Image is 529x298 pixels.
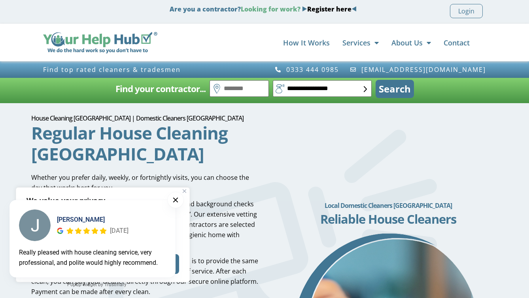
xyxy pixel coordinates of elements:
nav: Menu [165,35,470,51]
div: [PERSON_NAME] [57,215,128,224]
h2: Regular House Cleaning [GEOGRAPHIC_DATA] [31,123,236,164]
img: Your Help Hub Wide Logo [43,32,157,53]
span: Login [458,6,474,16]
h2: Find your contractor... [115,81,206,97]
a: Popup widget by Trustmary [9,281,184,289]
a: 0333 444 0985 [274,66,339,73]
span: Looking for work? [241,5,300,13]
span: [EMAIL_ADDRESS][DOMAIN_NAME] [359,66,486,73]
strong: Are you a contractor? [170,5,357,13]
button: Search [376,80,414,98]
img: Google Reviews [57,228,63,234]
p: Whether you prefer daily, weekly, or fortnightly visits, you can choose the day that works best f... [31,172,259,193]
a: How It Works [283,35,330,51]
div: Google [57,228,63,234]
div: Really pleased with house cleaning service, very professional, and polite would highly recommend. [19,247,166,268]
a: Services [342,35,379,51]
a: Login [450,4,483,18]
div: [DATE] [110,226,128,236]
img: Blue Arrow - Right [302,6,307,11]
img: select-box-form.svg [364,86,367,92]
a: Contact [444,35,470,51]
h1: House Cleaning [GEOGRAPHIC_DATA] | Domestic Cleaners [GEOGRAPHIC_DATA] [31,115,259,121]
img: Janet [19,209,51,241]
img: Blue Arrow - Left [351,6,357,11]
span: 0333 444 0985 [284,66,339,73]
a: [EMAIL_ADDRESS][DOMAIN_NAME] [350,66,486,73]
a: About Us [391,35,431,51]
h2: Local Domestic Cleaners [GEOGRAPHIC_DATA] [279,198,498,213]
a: Register here [307,5,351,13]
h3: Reliable House Cleaners [279,213,498,225]
img: Close [183,189,186,193]
h3: Find top rated cleaners & tradesmen [43,66,261,73]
